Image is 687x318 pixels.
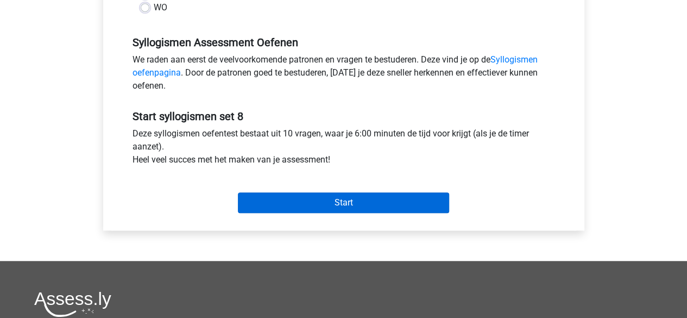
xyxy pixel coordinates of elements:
[154,1,167,14] label: WO
[133,36,555,49] h5: Syllogismen Assessment Oefenen
[124,127,563,171] div: Deze syllogismen oefentest bestaat uit 10 vragen, waar je 6:00 minuten de tijd voor krijgt (als j...
[238,192,449,213] input: Start
[133,110,555,123] h5: Start syllogismen set 8
[124,53,563,97] div: We raden aan eerst de veelvoorkomende patronen en vragen te bestuderen. Deze vind je op de . Door...
[34,291,111,317] img: Assessly logo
